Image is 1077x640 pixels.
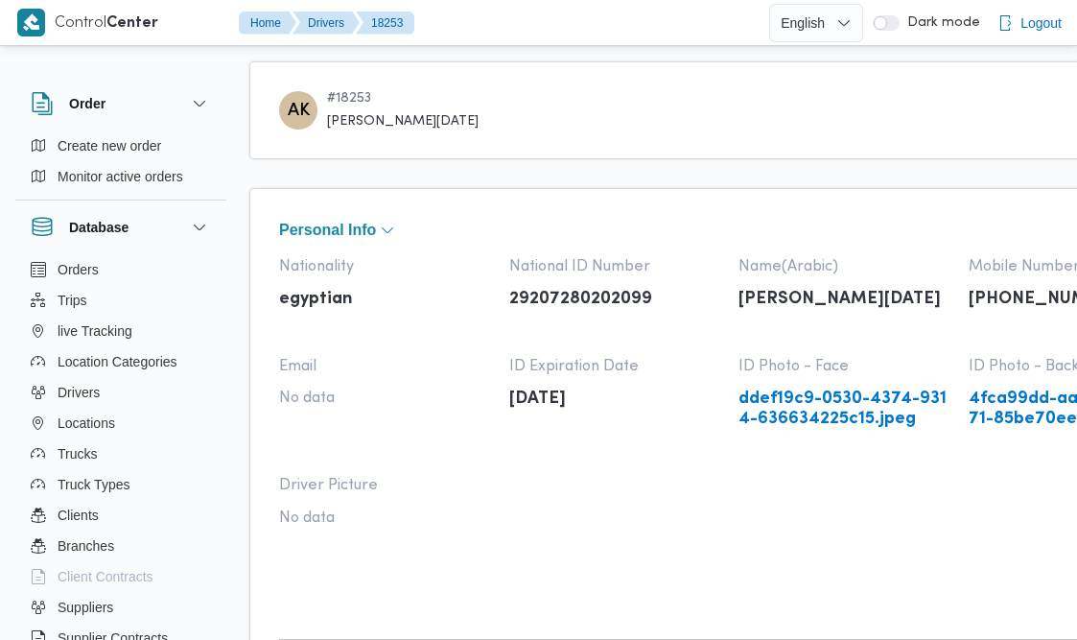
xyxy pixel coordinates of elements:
[23,316,219,346] button: live Tracking
[738,258,949,275] span: Name(Arabic)
[23,592,219,623] button: Suppliers
[17,9,45,36] img: X8yXhbKr1z7QwAAAABJRU5ErkJggg==
[509,390,720,410] p: [DATE]
[58,320,132,343] span: live Tracking
[15,130,226,200] div: Order
[58,289,87,312] span: Trips
[58,258,99,281] span: Orders
[23,561,219,592] button: Client Contracts
[58,350,177,373] span: Location Categories
[106,16,158,31] b: Center
[279,510,490,527] span: No data
[509,358,720,375] span: ID Expiration Date
[293,12,360,35] button: Drivers
[31,92,211,115] button: Order
[738,290,949,310] p: [PERSON_NAME][DATE]
[279,91,317,130] div: Abadalhadi Khamais Naiam Abadalhadi
[1020,12,1062,35] span: Logout
[31,216,211,239] button: Database
[23,130,219,161] button: Create new order
[23,469,219,500] button: Truck Types
[58,504,99,527] span: Clients
[239,12,296,35] button: Home
[23,254,219,285] button: Orders
[23,439,219,469] button: Trucks
[58,165,183,188] span: Monitor active orders
[288,91,310,130] span: AK
[23,531,219,561] button: Branches
[23,285,219,316] button: Trips
[509,258,720,275] span: National ID Number
[327,91,479,107] span: # 18253
[279,358,490,375] span: Email
[279,477,490,494] span: Driver Picture
[58,381,100,404] span: Drivers
[23,161,219,192] button: Monitor active orders
[327,114,479,130] span: [PERSON_NAME][DATE]
[58,134,161,157] span: Create new order
[58,442,97,465] span: Trucks
[23,377,219,408] button: Drivers
[279,258,490,275] span: Nationality
[279,390,490,407] span: No data
[509,290,720,310] p: 29207280202099
[58,534,114,557] span: Branches
[58,473,129,496] span: Truck Types
[23,500,219,531] button: Clients
[58,565,153,588] span: Client Contracts
[990,4,1069,42] button: Logout
[279,223,376,238] span: Personal Info
[738,390,949,429] a: ddef19c9-0530-4374-9314-636634225c15.jpeg
[23,346,219,377] button: Location Categories
[279,290,490,310] p: egyptian
[900,15,980,31] span: Dark mode
[356,12,414,35] button: 18253
[69,216,129,239] h3: Database
[23,408,219,439] button: Locations
[58,412,115,435] span: Locations
[738,358,949,375] span: ID Photo - Face
[58,596,113,619] span: Suppliers
[69,92,105,115] h3: Order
